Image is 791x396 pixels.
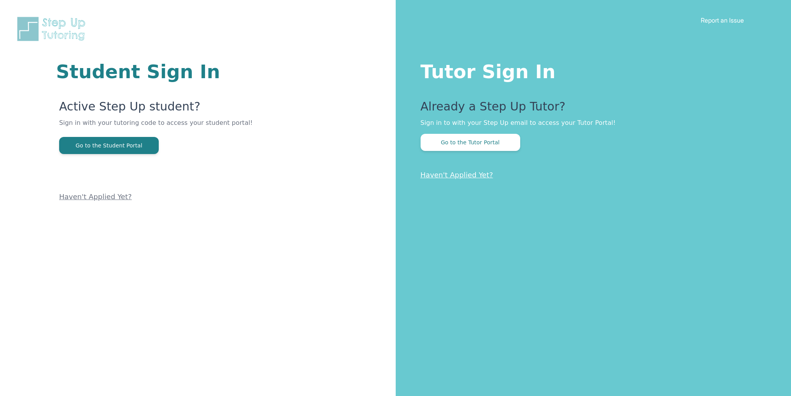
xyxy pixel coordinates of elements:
h1: Student Sign In [56,62,302,81]
h1: Tutor Sign In [421,59,760,81]
p: Already a Step Up Tutor? [421,100,760,118]
a: Haven't Applied Yet? [421,171,493,179]
a: Report an Issue [701,16,744,24]
a: Haven't Applied Yet? [59,193,132,201]
a: Go to the Student Portal [59,142,159,149]
button: Go to the Tutor Portal [421,134,520,151]
button: Go to the Student Portal [59,137,159,154]
a: Go to the Tutor Portal [421,138,520,146]
img: Step Up Tutoring horizontal logo [16,16,90,42]
p: Active Step Up student? [59,100,302,118]
p: Sign in with your tutoring code to access your student portal! [59,118,302,137]
p: Sign in to with your Step Up email to access your Tutor Portal! [421,118,760,128]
